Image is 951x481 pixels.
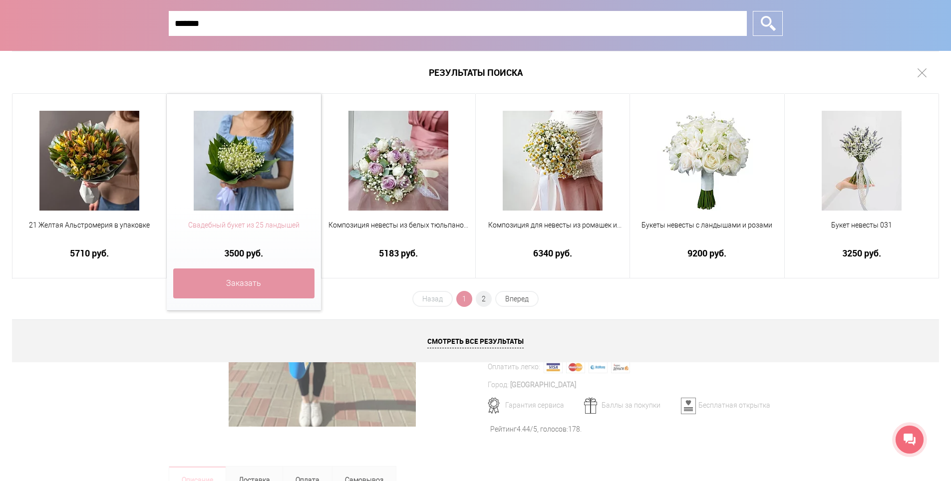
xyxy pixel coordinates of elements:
[19,248,160,258] a: 5710 руб.
[495,291,539,307] a: Вперед
[791,220,932,231] span: Букет невесты 031
[657,111,757,211] img: Букеты невесты с ландышами и розами
[328,220,469,242] a: Композиция невесты из белых тюльпанов и сиреневых роз
[636,248,777,258] a: 9200 руб.
[348,111,448,211] img: Композиция невесты из белых тюльпанов и сиреневых роз
[173,220,314,231] span: Свадебный букет из 25 ландышей
[482,220,623,242] a: Композиция для невесты из ромашек и гипсофилы
[12,319,939,362] a: Смотреть все результаты
[503,111,603,211] img: Композиция для невесты из ромашек и гипсофилы
[791,248,932,258] a: 3250 руб.
[822,111,902,211] img: Букет невесты 031
[173,248,314,258] a: 3500 руб.
[636,220,777,242] a: Букеты невесты с ландышами и розами
[12,51,939,94] h1: Результаты поиска
[476,291,492,307] a: 2
[412,291,453,307] span: Назад
[328,220,469,231] span: Композиция невесты из белых тюльпанов и сиреневых роз
[19,220,160,242] a: 21 Желтая Альстромерия в упаковке
[482,220,623,231] span: Композиция для невесты из ромашек и гипсофилы
[194,111,294,211] img: Свадебный букет из 25 ландышей
[328,248,469,258] a: 5183 руб.
[456,291,472,307] span: 1
[19,220,160,231] span: 21 Желтая Альстромерия в упаковке
[173,220,314,242] a: Свадебный букет из 25 ландышей
[482,248,623,258] a: 6340 руб.
[427,336,524,348] span: Смотреть все результаты
[39,111,139,211] img: 21 Желтая Альстромерия в упаковке
[636,220,777,231] span: Букеты невесты с ландышами и розами
[791,220,932,242] a: Букет невесты 031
